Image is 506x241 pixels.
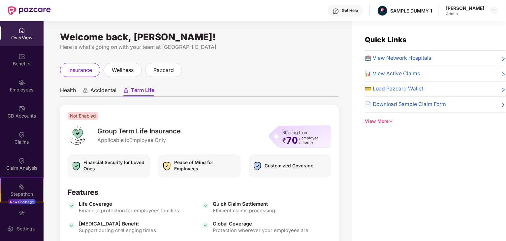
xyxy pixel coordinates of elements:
img: svg+xml;base64,PHN2ZyBpZD0iRHJvcGRvd24tMzJ4MzIiIHhtbG5zPSJodHRwOi8vd3d3LnczLm9yZy8yMDAwL3N2ZyIgd2... [491,8,497,13]
span: Quick Claim Settlement [213,201,275,207]
span: [MEDICAL_DATA] Benefit [79,221,156,227]
div: SAMPLE DUMMY 1 [390,8,432,14]
img: svg+xml;base64,PHN2ZyBpZD0iRW1wbG95ZWVzIiB4bWxucz0iaHR0cDovL3d3dy53My5vcmcvMjAwMC9zdmciIHdpZHRoPS... [18,79,25,86]
span: 📄 Download Sample Claim Form [365,100,446,109]
img: svg+xml;base64,PHN2ZyBpZD0iQmVuZWZpdHMiIHhtbG5zPSJodHRwOi8vd3d3LnczLm9yZy8yMDAwL3N2ZyIgd2lkdGg9Ij... [18,53,25,60]
img: svg+xml;base64,PHN2ZyBpZD0iSGVscC0zMngzMiIgeG1sbnM9Imh0dHA6Ly93d3cudzMub3JnLzIwMDAvc3ZnIiB3aWR0aD... [332,8,339,15]
span: Term Life [131,87,154,96]
span: right [501,86,506,93]
span: ₹ [282,138,286,143]
span: right [501,102,506,109]
span: Global Coverage [213,221,308,227]
img: icon [202,217,209,234]
span: down [389,119,394,123]
span: Support during challenging times [79,227,156,234]
div: Get Help [342,8,358,13]
img: New Pazcare Logo [8,6,51,15]
div: Here is what’s going on with your team at [GEOGRAPHIC_DATA] [60,43,339,51]
img: svg+xml;base64,PHN2ZyBpZD0iSG9tZSIgeG1sbnM9Imh0dHA6Ly93d3cudzMub3JnLzIwMDAvc3ZnIiB3aWR0aD0iMjAiIG... [18,27,25,34]
div: New Challenge [8,199,36,204]
span: Peace of Mind for Employees [174,159,237,172]
div: Settings [15,225,37,232]
span: Protection wherever your employees are [213,227,308,234]
span: right [501,71,506,78]
span: wellness [112,66,134,74]
span: Group Term Life Insurance [97,127,181,136]
img: logo [68,125,87,145]
span: insurance [68,66,92,74]
div: animation [123,87,129,93]
span: Starting from [282,130,308,135]
div: animation [82,87,88,93]
span: right [501,55,506,62]
span: Financial Security for Loved Ones [83,159,147,172]
div: [PERSON_NAME] [446,5,484,11]
span: Accidental [90,87,116,96]
span: / month [299,140,318,145]
span: Health [60,87,76,96]
span: pazcard [153,66,174,74]
img: svg+xml;base64,PHN2ZyBpZD0iRW5kb3JzZW1lbnRzIiB4bWxucz0iaHR0cDovL3d3dy53My5vcmcvMjAwMC9zdmciIHdpZH... [18,210,25,216]
span: Customized Coverage [265,163,314,169]
img: icon [161,159,172,173]
img: svg+xml;base64,PHN2ZyBpZD0iU2V0dGluZy0yMHgyMCIgeG1sbnM9Imh0dHA6Ly93d3cudzMub3JnLzIwMDAvc3ZnIiB3aW... [7,225,14,232]
span: / employee [299,136,318,140]
div: View More [365,118,506,125]
img: svg+xml;base64,PHN2ZyBpZD0iQ2xhaW0iIHhtbG5zPSJodHRwOi8vd3d3LnczLm9yZy8yMDAwL3N2ZyIgd2lkdGg9IjIwIi... [18,131,25,138]
span: Not Enabled [68,112,99,120]
span: Applicable to Employee Only [97,137,181,144]
div: Welcome back, [PERSON_NAME]! [60,34,339,40]
img: icon [252,159,263,173]
img: svg+xml;base64,PHN2ZyBpZD0iQ0RfQWNjb3VudHMiIGRhdGEtbmFtZT0iQ0QgQWNjb3VudHMiIHhtbG5zPSJodHRwOi8vd3... [18,105,25,112]
span: 📊 View Active Claims [365,70,420,78]
img: svg+xml;base64,PHN2ZyB4bWxucz0iaHR0cDovL3d3dy53My5vcmcvMjAwMC9zdmciIHdpZHRoPSIyMSIgaGVpZ2h0PSIyMC... [18,184,25,190]
img: icon [68,217,76,234]
span: 🏥 View Network Hospitals [365,54,431,62]
div: Admin [446,11,484,17]
span: Efficient claims processing [213,207,275,214]
div: Features [68,188,332,197]
img: svg+xml;base64,PHN2ZyBpZD0iQ2xhaW0iIHhtbG5zPSJodHRwOi8vd3d3LnczLm9yZy8yMDAwL3N2ZyIgd2lkdGg9IjIwIi... [18,157,25,164]
span: Financial protection for employees families [79,207,179,214]
span: 💳 Load Pazcard Wallet [365,85,424,93]
img: Pazcare_Alternative_logo-01-01.png [378,6,387,16]
span: Life Coverage [79,201,179,207]
span: Quick Links [365,35,407,44]
span: 70 [286,136,298,145]
img: icon [71,159,81,173]
img: icon [68,197,76,214]
div: Stepathon [1,191,43,197]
